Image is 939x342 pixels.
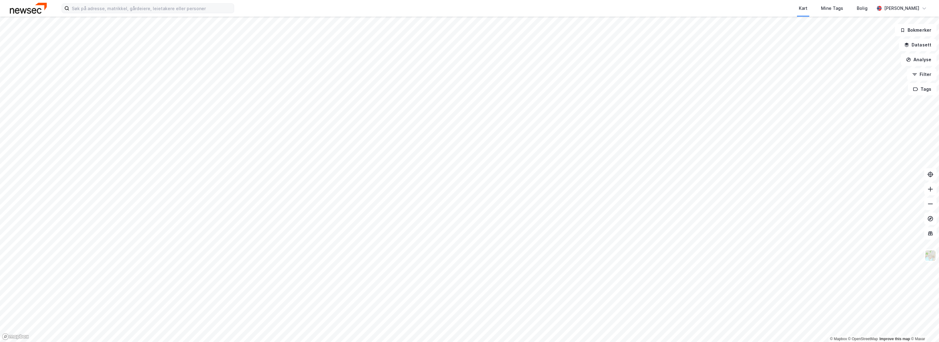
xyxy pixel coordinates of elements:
[884,5,919,12] div: [PERSON_NAME]
[821,5,843,12] div: Mine Tags
[69,4,234,13] input: Søk på adresse, matrikkel, gårdeiere, leietakere eller personer
[799,5,807,12] div: Kart
[908,312,939,342] iframe: Chat Widget
[857,5,868,12] div: Bolig
[10,3,47,14] img: newsec-logo.f6e21ccffca1b3a03d2d.png
[908,312,939,342] div: Kontrollprogram for chat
